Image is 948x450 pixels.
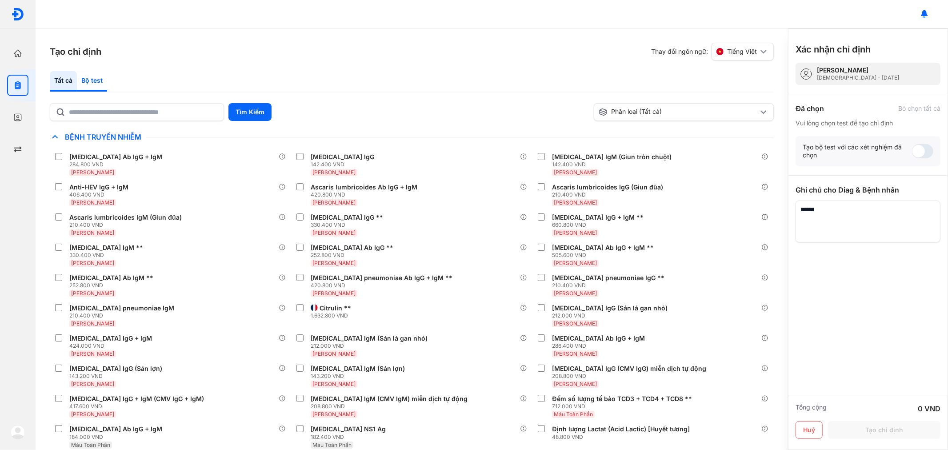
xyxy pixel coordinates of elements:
[312,260,356,266] span: [PERSON_NAME]
[552,395,692,403] div: Đếm số lượng tế bào TCD3 + TCD4 + TCD8 **
[554,260,597,266] span: [PERSON_NAME]
[69,425,162,433] div: [MEDICAL_DATA] Ab IgG + IgM
[311,395,468,403] div: [MEDICAL_DATA] IgM (CMV IgM) miễn dịch tự động
[311,221,387,229] div: 330.400 VND
[554,411,593,418] span: Máu Toàn Phần
[312,199,356,206] span: [PERSON_NAME]
[599,108,758,117] div: Phân loại (Tất cả)
[552,213,644,221] div: [MEDICAL_DATA] IgG + IgM **
[69,153,162,161] div: [MEDICAL_DATA] Ab IgG + IgM
[69,191,132,198] div: 406.400 VND
[311,373,408,380] div: 143.200 VND
[69,252,147,259] div: 330.400 VND
[69,213,182,221] div: Ascaris lumbricoides IgM (Giun đũa)
[796,43,871,56] h3: Xác nhận chỉ định
[554,381,597,387] span: [PERSON_NAME]
[311,274,452,282] div: [MEDICAL_DATA] pneumoniae Ab IgG + IgM **
[71,320,114,327] span: [PERSON_NAME]
[817,66,899,74] div: [PERSON_NAME]
[311,434,389,441] div: 182.400 VND
[311,334,428,342] div: [MEDICAL_DATA] IgM (Sán lá gan nhỏ)
[552,425,690,433] div: Định lượng Lactat (Acid Lactic) [Huyết tương]
[552,282,668,289] div: 210.400 VND
[228,103,272,121] button: Tìm Kiếm
[69,395,204,403] div: [MEDICAL_DATA] IgG + IgM (CMV IgG + IgM)
[71,169,114,176] span: [PERSON_NAME]
[552,434,693,441] div: 48.800 VND
[803,143,912,159] div: Tạo bộ test với các xét nghiệm đã chọn
[312,229,356,236] span: [PERSON_NAME]
[552,221,647,229] div: 660.800 VND
[727,48,757,56] span: Tiếng Việt
[50,45,101,58] h3: Tạo chỉ định
[554,350,597,357] span: [PERSON_NAME]
[312,290,356,297] span: [PERSON_NAME]
[311,403,471,410] div: 208.800 VND
[552,373,710,380] div: 208.800 VND
[898,104,940,112] div: Bỏ chọn tất cả
[552,365,706,373] div: [MEDICAL_DATA] IgG (CMV IgG) miễn dịch tự động
[311,312,355,319] div: 1.632.800 VND
[311,342,431,350] div: 212.000 VND
[69,334,152,342] div: [MEDICAL_DATA] IgG + IgM
[311,153,374,161] div: [MEDICAL_DATA] IgG
[71,229,114,236] span: [PERSON_NAME]
[552,161,675,168] div: 142.400 VND
[69,183,128,191] div: Anti-HEV IgG + IgM
[311,282,456,289] div: 420.800 VND
[311,365,405,373] div: [MEDICAL_DATA] IgM (Sán lợn)
[552,153,672,161] div: [MEDICAL_DATA] IgM (Giun tròn chuột)
[71,260,114,266] span: [PERSON_NAME]
[60,133,146,141] span: Bệnh Truyền Nhiễm
[311,183,417,191] div: Ascaris lumbricoides Ab IgG + IgM
[11,8,24,21] img: logo
[71,350,114,357] span: [PERSON_NAME]
[552,183,663,191] div: Ascaris lumbricoides IgG (Giun đũa)
[69,244,143,252] div: [MEDICAL_DATA] IgM **
[552,274,664,282] div: [MEDICAL_DATA] pneumoniae IgG **
[69,403,208,410] div: 417.600 VND
[796,421,823,439] button: Huỷ
[69,312,178,319] div: 210.400 VND
[11,425,25,439] img: logo
[69,434,166,441] div: 184.000 VND
[311,191,421,198] div: 420.800 VND
[311,161,378,168] div: 142.400 VND
[552,312,671,319] div: 212.000 VND
[69,304,174,312] div: [MEDICAL_DATA] pneumoniae IgM
[69,161,166,168] div: 284.800 VND
[554,229,597,236] span: [PERSON_NAME]
[69,221,185,229] div: 210.400 VND
[796,185,940,195] div: Ghi chú cho Diag & Bệnh nhân
[69,342,156,350] div: 424.000 VND
[71,411,114,418] span: [PERSON_NAME]
[71,290,114,297] span: [PERSON_NAME]
[552,244,654,252] div: [MEDICAL_DATA] Ab IgG + IgM **
[552,191,667,198] div: 210.400 VND
[71,442,110,448] span: Máu Toàn Phần
[311,425,386,433] div: [MEDICAL_DATA] NS1 Ag
[552,304,668,312] div: [MEDICAL_DATA] IgG (Sán lá gan nhỏ)
[552,403,696,410] div: 712.000 VND
[312,169,356,176] span: [PERSON_NAME]
[311,213,383,221] div: [MEDICAL_DATA] IgG **
[554,290,597,297] span: [PERSON_NAME]
[817,74,899,81] div: [DEMOGRAPHIC_DATA] - [DATE]
[69,373,166,380] div: 143.200 VND
[796,103,824,114] div: Đã chọn
[50,71,77,92] div: Tất cả
[69,365,162,373] div: [MEDICAL_DATA] IgG (Sán lợn)
[828,421,940,439] button: Tạo chỉ định
[312,350,356,357] span: [PERSON_NAME]
[71,199,114,206] span: [PERSON_NAME]
[552,252,657,259] div: 505.600 VND
[69,282,157,289] div: 252.800 VND
[651,43,774,60] div: Thay đổi ngôn ngữ:
[918,403,940,414] div: 0 VND
[554,320,597,327] span: [PERSON_NAME]
[554,169,597,176] span: [PERSON_NAME]
[312,411,356,418] span: [PERSON_NAME]
[77,71,107,92] div: Bộ test
[552,334,645,342] div: [MEDICAL_DATA] Ab IgG + IgM
[796,119,940,127] div: Vui lòng chọn test để tạo chỉ định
